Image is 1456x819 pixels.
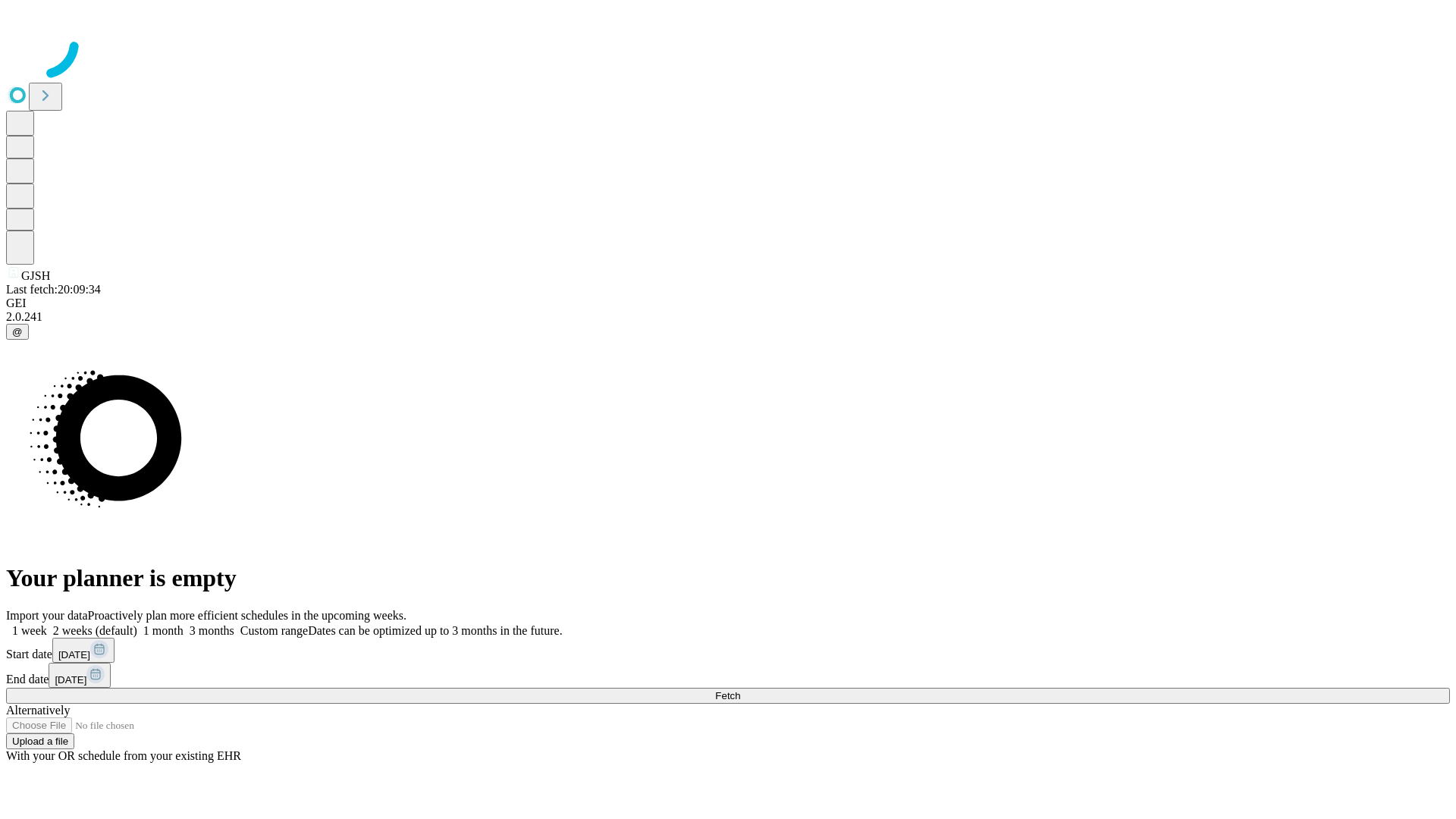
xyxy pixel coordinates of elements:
[58,649,90,661] span: [DATE]
[52,638,115,663] button: [DATE]
[6,283,101,296] span: Last fetch: 20:09:34
[240,624,308,637] span: Custom range
[6,310,1450,324] div: 2.0.241
[6,733,74,749] button: Upload a file
[6,638,1450,663] div: Start date
[53,624,137,637] span: 2 weeks (default)
[6,688,1450,704] button: Fetch
[6,749,241,762] span: With your OR schedule from your existing EHR
[6,324,29,340] button: @
[6,609,88,622] span: Import your data
[6,663,1450,688] div: End date
[6,564,1450,592] h1: Your planner is empty
[55,674,86,686] span: [DATE]
[21,269,50,282] span: GJSH
[12,624,47,637] span: 1 week
[12,326,23,337] span: @
[190,624,234,637] span: 3 months
[49,663,111,688] button: [DATE]
[308,624,562,637] span: Dates can be optimized up to 3 months in the future.
[715,690,740,701] span: Fetch
[6,704,70,717] span: Alternatively
[6,297,1450,310] div: GEI
[143,624,184,637] span: 1 month
[88,609,406,622] span: Proactively plan more efficient schedules in the upcoming weeks.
